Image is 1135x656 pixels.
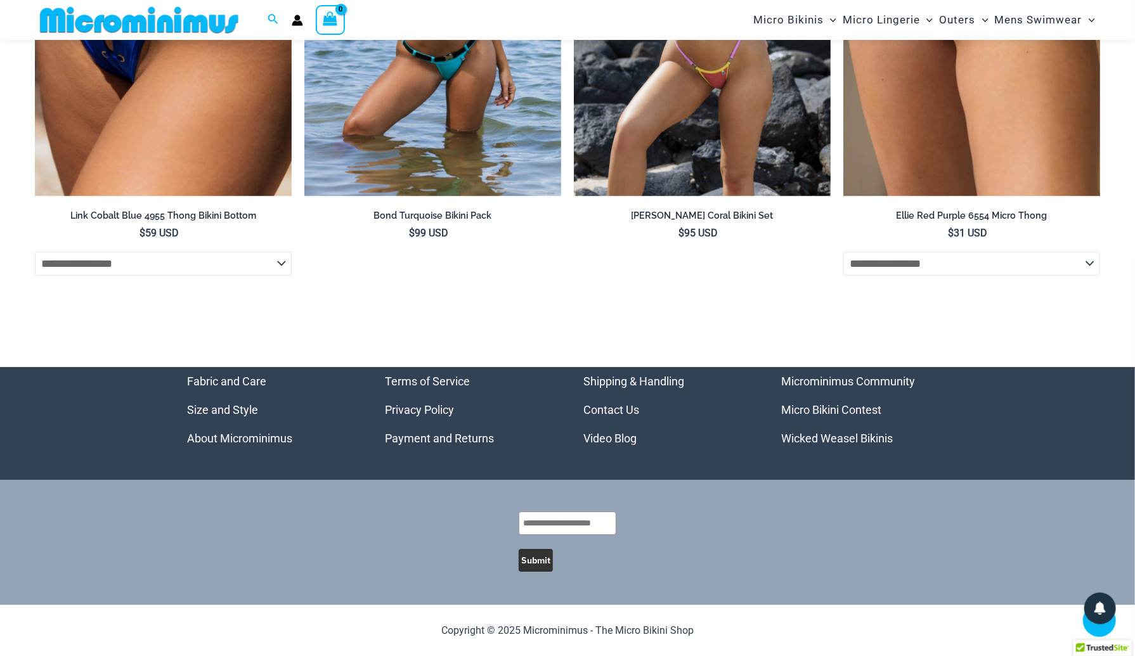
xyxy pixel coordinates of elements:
[748,2,1100,38] nav: Site Navigation
[316,5,345,34] a: View Shopping Cart, empty
[35,6,243,34] img: MM SHOP LOGO FLAT
[920,4,933,36] span: Menu Toggle
[937,4,992,36] a: OutersMenu ToggleMenu Toggle
[750,4,840,36] a: Micro BikinisMenu ToggleMenu Toggle
[583,403,639,416] a: Contact Us
[583,367,750,453] nav: Menu
[304,210,561,222] h2: Bond Turquoise Bikini Pack
[386,432,495,445] a: Payment and Returns
[187,432,292,445] a: About Microminimus
[386,367,552,453] aside: Footer Widget 2
[187,367,354,453] aside: Footer Widget 1
[843,210,1100,222] h2: Ellie Red Purple 6554 Micro Thong
[678,227,718,239] bdi: 95 USD
[519,549,553,572] button: Submit
[583,375,684,388] a: Shipping & Handling
[386,375,470,388] a: Terms of Service
[35,210,292,222] h2: Link Cobalt Blue 4955 Thong Bikini Bottom
[840,4,936,36] a: Micro LingerieMenu ToggleMenu Toggle
[976,4,989,36] span: Menu Toggle
[824,4,836,36] span: Menu Toggle
[782,432,893,445] a: Wicked Weasel Bikinis
[678,227,684,239] span: $
[574,210,831,222] h2: [PERSON_NAME] Coral Bikini Set
[187,403,258,416] a: Size and Style
[843,4,920,36] span: Micro Lingerie
[386,367,552,453] nav: Menu
[583,432,637,445] a: Video Blog
[843,210,1100,226] a: Ellie Red Purple 6554 Micro Thong
[753,4,824,36] span: Micro Bikinis
[995,4,1082,36] span: Mens Swimwear
[782,367,949,453] nav: Menu
[187,367,354,453] nav: Menu
[139,227,145,239] span: $
[583,367,750,453] aside: Footer Widget 3
[948,227,954,239] span: $
[782,403,882,416] a: Micro Bikini Contest
[782,367,949,453] aside: Footer Widget 4
[386,403,455,416] a: Privacy Policy
[1082,4,1095,36] span: Menu Toggle
[409,227,448,239] bdi: 99 USD
[187,375,266,388] a: Fabric and Care
[35,210,292,226] a: Link Cobalt Blue 4955 Thong Bikini Bottom
[992,4,1098,36] a: Mens SwimwearMenu ToggleMenu Toggle
[292,15,303,26] a: Account icon link
[187,621,948,640] p: Copyright © 2025 Microminimus - The Micro Bikini Shop
[940,4,976,36] span: Outers
[948,227,987,239] bdi: 31 USD
[574,210,831,226] a: [PERSON_NAME] Coral Bikini Set
[268,12,279,28] a: Search icon link
[304,210,561,226] a: Bond Turquoise Bikini Pack
[409,227,415,239] span: $
[139,227,179,239] bdi: 59 USD
[782,375,916,388] a: Microminimus Community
